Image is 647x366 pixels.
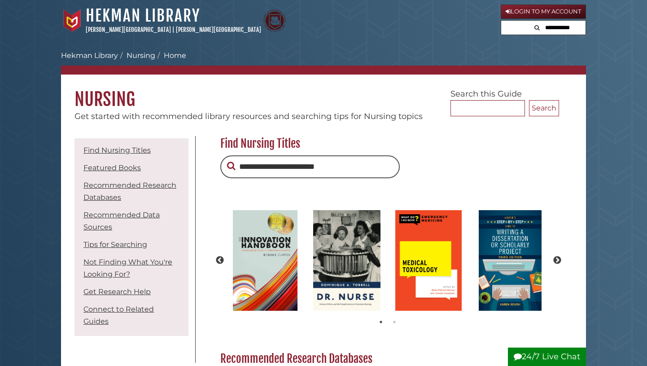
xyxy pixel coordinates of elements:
[61,50,586,75] nav: breadcrumb
[61,51,118,60] a: Hekman Library
[227,161,236,170] i: Search
[83,146,151,154] a: Find Nursing Titles
[529,100,559,116] button: Search
[215,256,224,265] button: Previous
[61,75,586,110] h1: Nursing
[83,163,141,172] a: Featured Books
[172,26,175,33] span: |
[534,25,540,31] i: Search
[228,206,302,316] img: The innovation handbook : a nurse leader's guide to transforming nursing
[391,206,467,316] img: What Do I Do Now? Medical Toxicology
[155,50,186,61] li: Home
[376,317,385,326] button: 1 of 2
[216,352,559,366] h2: Recommended Research Databases
[508,348,586,366] button: 24/7 Live Chat
[390,317,399,326] button: 2 of 2
[83,258,172,278] a: Not Finding What You're Looking For?
[83,305,154,326] a: Connect to Related Guides
[227,159,236,172] button: Search
[83,287,151,296] a: Get Research Help
[176,26,261,33] a: [PERSON_NAME][GEOGRAPHIC_DATA]
[263,9,286,32] img: Calvin Theological Seminary
[74,136,188,340] div: Guide Pages
[83,240,147,249] a: Tips for Searching
[553,256,562,265] button: Next
[83,181,176,202] a: Recommended Research Databases
[532,21,542,33] button: Search
[501,4,586,19] a: Login to My Account
[127,51,155,60] a: Nursing
[83,211,160,231] a: Recommended Data Sources
[86,6,200,26] a: Hekman Library
[61,9,83,32] img: Calvin University
[474,206,546,316] img: A nurse's step-by-step guide to writing a dissertation or scholarly project
[86,26,171,33] a: [PERSON_NAME][GEOGRAPHIC_DATA]
[216,137,559,151] h2: Find Nursing Titles
[309,206,385,316] img: Dr. nurse : science, politics, and the transformation of American nursing
[74,111,423,121] span: Get started with recommended library resources and searching tips for Nursing topics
